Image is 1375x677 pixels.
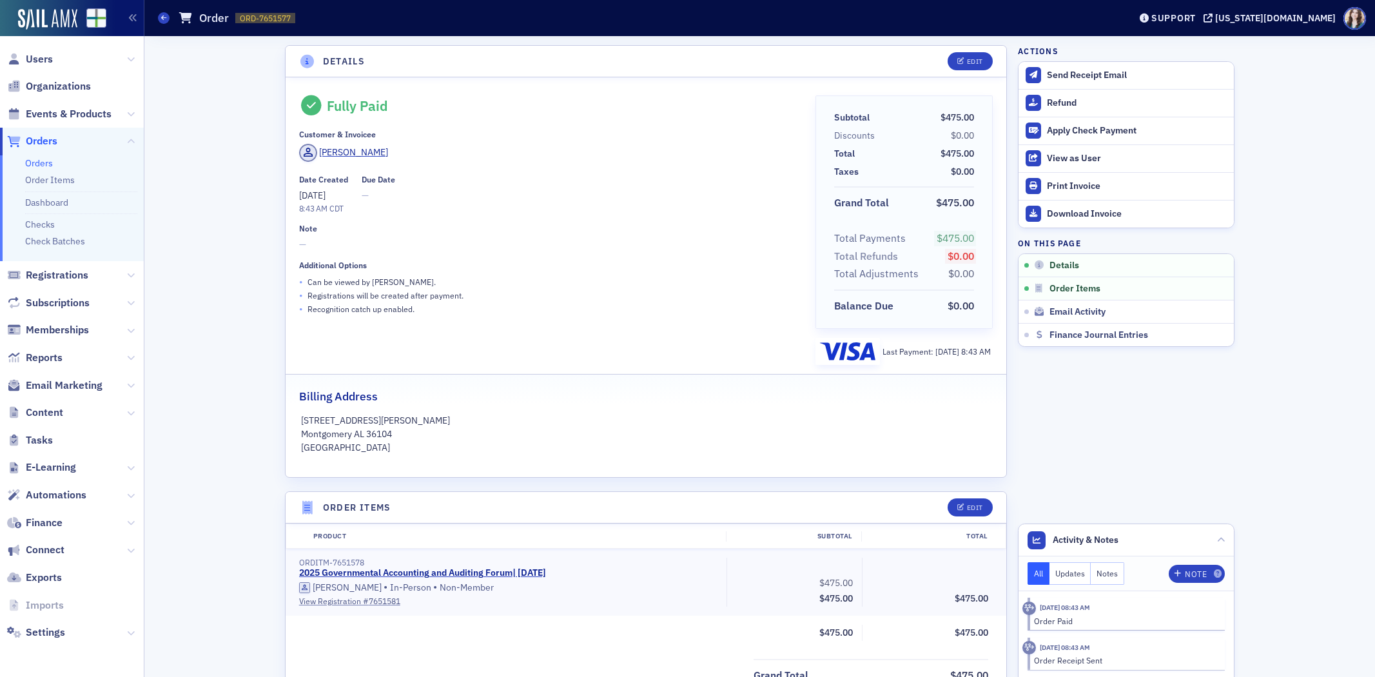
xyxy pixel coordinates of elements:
[299,130,376,139] div: Customer & Invoicee
[7,543,64,557] a: Connect
[7,351,63,365] a: Reports
[299,260,367,270] div: Additional Options
[1047,97,1227,109] div: Refund
[1049,283,1100,295] span: Order Items
[967,58,983,65] div: Edit
[834,111,874,124] span: Subtotal
[26,571,62,585] span: Exports
[1019,62,1234,89] button: Send Receipt Email
[7,268,88,282] a: Registrations
[1019,89,1234,117] button: Refund
[299,190,326,201] span: [DATE]
[1028,562,1049,585] button: All
[1151,12,1196,24] div: Support
[819,593,853,604] span: $475.00
[26,107,112,121] span: Events & Products
[1215,12,1336,24] div: [US_STATE][DOMAIN_NAME]
[26,134,57,148] span: Orders
[1049,562,1091,585] button: Updates
[951,130,974,141] span: $0.00
[25,235,85,247] a: Check Batches
[1019,144,1234,172] button: View as User
[327,97,388,114] div: Fully Paid
[834,111,870,124] div: Subtotal
[819,627,853,638] span: $475.00
[301,427,990,441] p: Montgomery AL 36104
[834,129,879,142] span: Discounts
[834,249,898,264] div: Total Refunds
[384,581,387,594] span: •
[7,598,64,613] a: Imports
[834,249,902,264] span: Total Refunds
[26,488,86,502] span: Automations
[199,10,229,26] h1: Order
[301,441,990,455] p: [GEOGRAPHIC_DATA]
[299,595,717,607] a: View Registration #7651581
[7,296,90,310] a: Subscriptions
[834,147,855,161] div: Total
[7,488,86,502] a: Automations
[26,598,64,613] span: Imports
[834,231,910,246] span: Total Payments
[7,79,91,93] a: Organizations
[819,577,853,589] span: $475.00
[948,299,974,312] span: $0.00
[7,52,53,66] a: Users
[307,289,463,301] p: Registrations will be created after payment.
[26,268,88,282] span: Registrations
[26,516,63,530] span: Finance
[955,627,988,638] span: $475.00
[1022,641,1036,654] div: Activity
[304,531,726,542] div: Product
[820,342,875,360] img: visa
[941,148,974,159] span: $475.00
[1204,14,1340,23] button: [US_STATE][DOMAIN_NAME]
[1018,45,1058,57] h4: Actions
[86,8,106,28] img: SailAMX
[299,581,717,594] div: In-Person Non-Member
[948,267,974,280] span: $0.00
[1343,7,1366,30] span: Profile
[1091,562,1124,585] button: Notes
[7,107,112,121] a: Events & Products
[25,157,53,169] a: Orders
[1040,603,1090,612] time: 10/2/2025 08:43 AM
[26,406,63,420] span: Content
[834,299,893,314] div: Balance Due
[7,406,63,420] a: Content
[362,189,395,202] span: —
[951,166,974,177] span: $0.00
[1049,329,1148,341] span: Finance Journal Entries
[834,129,875,142] div: Discounts
[834,195,893,211] span: Grand Total
[26,79,91,93] span: Organizations
[307,276,436,288] p: Can be viewed by [PERSON_NAME] .
[834,266,919,282] div: Total Adjustments
[18,9,77,30] a: SailAMX
[1049,260,1079,271] span: Details
[861,531,997,542] div: Total
[834,147,859,161] span: Total
[7,433,53,447] a: Tasks
[299,289,303,302] span: •
[1049,306,1106,318] span: Email Activity
[7,323,89,337] a: Memberships
[937,231,974,244] span: $475.00
[433,581,437,594] span: •
[948,250,974,262] span: $0.00
[26,543,64,557] span: Connect
[726,531,861,542] div: Subtotal
[955,593,988,604] span: $475.00
[299,275,303,289] span: •
[319,146,388,159] div: [PERSON_NAME]
[1018,237,1234,249] h4: On this page
[26,296,90,310] span: Subscriptions
[1047,181,1227,192] div: Print Invoice
[948,498,992,516] button: Edit
[1053,533,1118,547] span: Activity & Notes
[941,112,974,123] span: $475.00
[26,351,63,365] span: Reports
[299,203,327,213] time: 8:43 AM
[961,346,991,357] span: 8:43 AM
[25,174,75,186] a: Order Items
